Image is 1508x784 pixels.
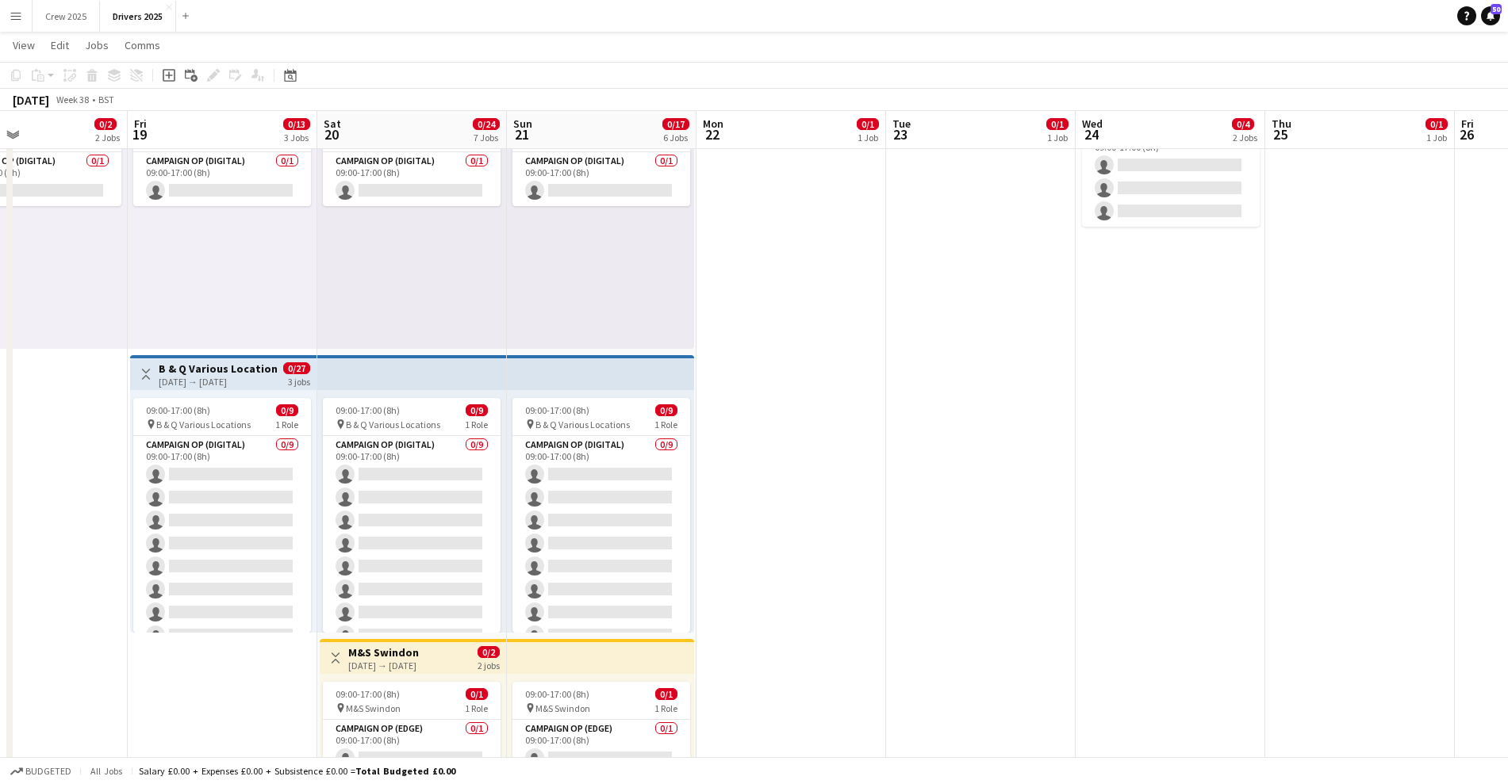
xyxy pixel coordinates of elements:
[159,361,277,376] h3: B & Q Various Locations
[700,125,723,143] span: 22
[323,114,501,206] app-job-card: 09:00-17:00 (8h)0/1 West Midlands Trains Various Locations1 RoleCampaign Op (Digital)0/109:00-17:...
[1082,71,1260,227] app-job-card: 09:00-17:00 (8h)0/3L'Oreal Various Locations L'Oreal Various Locations1 RoleCampaign Op (Digital)...
[1232,118,1254,130] span: 0/4
[655,404,677,416] span: 0/9
[1269,125,1291,143] span: 25
[118,35,167,55] a: Comms
[33,1,100,32] button: Crew 2025
[323,682,501,774] app-job-card: 09:00-17:00 (8h)0/1 M&S Swindon1 RoleCampaign Op (Edge)0/109:00-17:00 (8h)
[513,117,532,131] span: Sun
[703,117,723,131] span: Mon
[85,38,109,52] span: Jobs
[134,117,147,131] span: Fri
[284,132,309,143] div: 3 Jobs
[87,765,125,777] span: All jobs
[662,118,689,130] span: 0/17
[275,419,298,430] span: 1 Role
[1080,125,1103,143] span: 24
[474,132,499,143] div: 7 Jobs
[512,114,690,206] app-job-card: 09:00-17:00 (8h)0/1 West Midlands Trains Various Locations1 RoleCampaign Op (Digital)0/109:00-17:...
[8,763,74,780] button: Budgeted
[525,688,589,700] span: 09:00-17:00 (8h)
[663,132,689,143] div: 6 Jobs
[98,94,114,105] div: BST
[654,419,677,430] span: 1 Role
[100,1,176,32] button: Drivers 2025
[1272,117,1291,131] span: Thu
[466,688,488,700] span: 0/1
[512,682,690,774] app-job-card: 09:00-17:00 (8h)0/1 M&S Swindon1 RoleCampaign Op (Edge)0/109:00-17:00 (8h)
[321,125,341,143] span: 20
[51,38,69,52] span: Edit
[355,765,455,777] span: Total Budgeted £0.00
[132,125,147,143] span: 19
[512,436,690,674] app-card-role: Campaign Op (Digital)0/909:00-17:00 (8h)
[324,117,341,131] span: Sat
[348,660,419,671] div: [DATE] → [DATE]
[655,688,677,700] span: 0/1
[133,436,311,674] app-card-role: Campaign Op (Digital)0/909:00-17:00 (8h)
[94,118,117,130] span: 0/2
[512,152,690,206] app-card-role: Campaign Op (Digital)0/109:00-17:00 (8h)
[6,35,41,55] a: View
[1459,125,1474,143] span: 26
[478,646,500,658] span: 0/2
[857,118,879,130] span: 0/1
[133,114,311,206] app-job-card: 09:00-17:00 (8h)0/1 West Midlands Trains Various Locations1 RoleCampaign Op (Digital)0/109:00-17:...
[1426,118,1448,130] span: 0/1
[125,38,160,52] span: Comms
[346,419,440,430] span: B & Q Various Locations
[1082,117,1103,131] span: Wed
[13,92,49,108] div: [DATE]
[283,362,310,374] span: 0/27
[323,152,501,206] app-card-role: Campaign Op (Digital)0/109:00-17:00 (8h)
[511,125,532,143] span: 21
[473,118,500,130] span: 0/24
[535,419,630,430] span: B & Q Various Locations
[95,132,120,143] div: 2 Jobs
[44,35,75,55] a: Edit
[1481,6,1500,25] a: 50
[1461,117,1474,131] span: Fri
[525,404,589,416] span: 09:00-17:00 (8h)
[1426,132,1447,143] div: 1 Job
[1491,4,1502,14] span: 50
[156,419,251,430] span: B & Q Various Locations
[159,376,277,388] div: [DATE] → [DATE]
[288,374,310,388] div: 3 jobs
[348,645,419,660] h3: M&S Swindon
[52,94,92,105] span: Week 38
[323,398,501,633] app-job-card: 09:00-17:00 (8h)0/9 B & Q Various Locations1 RoleCampaign Op (Digital)0/909:00-17:00 (8h)
[512,720,690,774] app-card-role: Campaign Op (Edge)0/109:00-17:00 (8h)
[892,117,911,131] span: Tue
[276,404,298,416] span: 0/9
[466,404,488,416] span: 0/9
[858,132,878,143] div: 1 Job
[336,688,400,700] span: 09:00-17:00 (8h)
[654,702,677,714] span: 1 Role
[133,152,311,206] app-card-role: Campaign Op (Digital)0/109:00-17:00 (8h)
[25,766,71,777] span: Budgeted
[1047,132,1068,143] div: 1 Job
[13,38,35,52] span: View
[1082,127,1260,227] app-card-role: Campaign Op (Digital)0/309:00-17:00 (8h)
[465,702,488,714] span: 1 Role
[133,398,311,633] app-job-card: 09:00-17:00 (8h)0/9 B & Q Various Locations1 RoleCampaign Op (Digital)0/909:00-17:00 (8h)
[283,118,310,130] span: 0/13
[478,658,500,671] div: 2 jobs
[323,436,501,674] app-card-role: Campaign Op (Digital)0/909:00-17:00 (8h)
[535,702,590,714] span: M&S Swindon
[1046,118,1069,130] span: 0/1
[512,398,690,633] app-job-card: 09:00-17:00 (8h)0/9 B & Q Various Locations1 RoleCampaign Op (Digital)0/909:00-17:00 (8h)
[1233,132,1257,143] div: 2 Jobs
[346,702,401,714] span: M&S Swindon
